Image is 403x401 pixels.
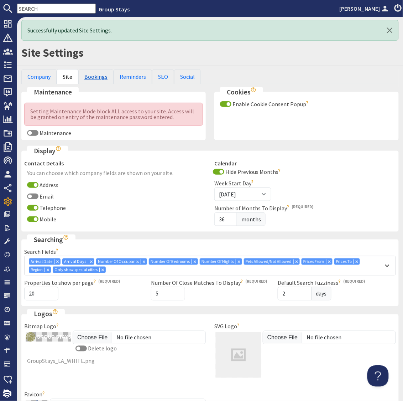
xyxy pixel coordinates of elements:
a: Site [57,69,78,84]
div: Number Of Bedrooms [149,258,192,265]
label: Search Fields [24,248,60,255]
img: GroupStays_LA_WHITE.content.png [26,332,71,342]
label: Mobile [38,216,56,223]
span: GroupStays_LA_WHITE.png [24,359,206,364]
img: Missing image [216,332,261,378]
a: Group Stays [99,6,130,13]
a: Social [174,69,201,84]
label: Enable Cookie Consent Popup [231,101,310,108]
label: Hide Previous Months [224,168,282,175]
a: SEO [152,69,174,84]
legend: Maintenance [27,87,79,97]
div: Pets Allowed/Not Allowed [244,258,293,265]
span: You can choose which company fields are shown on your site. [24,170,206,176]
input: SEARCH [17,4,96,14]
label: Week Start Day [214,180,255,187]
legend: Calendar [214,159,396,168]
span: Setting Maintenance Mode block ALL access to your site. Access will be granted on entry of the ma... [30,108,194,120]
label: Maintenance [38,129,71,137]
i: Show hints [251,87,256,93]
label: Bitmap Logo [24,323,60,330]
div: Prices From [302,258,326,265]
div: Only show special offers [53,267,99,273]
label: Telephone [38,204,66,211]
img: staytech_i_w-64f4e8e9ee0a9c174fd5317b4b171b261742d2d393467e5bdba4413f4f884c10.svg [3,390,11,398]
i: Show hints [63,235,69,240]
div: Successfully updated Site Settings. [21,20,399,41]
a: Bookings [78,69,114,84]
label: Email [38,193,54,200]
div: Region [29,267,45,273]
legend: Searching [27,235,75,245]
legend: Contact Details [24,159,206,168]
label: Delete logo [87,345,117,352]
legend: Logos [27,309,65,319]
div: Combobox [24,256,396,276]
a: [PERSON_NAME] [340,4,390,13]
label: SVG Logo [214,323,241,330]
label: Favicon [24,391,46,398]
a: Reminders [114,69,152,84]
div: Number Of Nights [200,258,236,265]
span: days [312,287,331,300]
div: Arrival Date [29,258,54,265]
i: Show hints [52,309,58,315]
a: Company [21,69,57,84]
h1: Site Settings [21,46,399,60]
div: Number Of Occupants [96,258,141,265]
div: Arrival Days [62,258,88,265]
div: Prices To [334,258,354,265]
label: Default Search Fuzziness [278,279,365,286]
i: Show hints [56,146,61,151]
iframe: Toggle Customer Support [367,365,389,387]
label: Number of Months To Display [214,205,313,212]
legend: Cookies [220,87,263,97]
legend: Display [27,146,68,156]
label: Address [38,181,58,189]
label: Number Of Close Matches To Display [151,279,267,286]
label: Properties to show per page [24,279,120,286]
span: months [237,212,266,226]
